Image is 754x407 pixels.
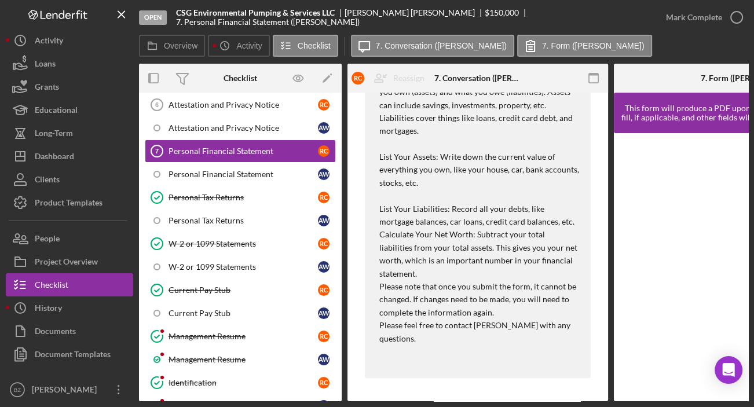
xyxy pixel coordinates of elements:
[236,41,262,50] label: Activity
[318,377,330,388] div: R C
[35,273,68,299] div: Checklist
[145,371,336,394] a: IdentificationRC
[6,273,133,296] button: Checklist
[169,285,318,295] div: Current Pay Stub
[169,378,318,387] div: Identification
[145,302,336,325] a: Current Pay StubAW
[318,99,330,111] div: R C
[379,228,579,280] p: Calculate Your Net Worth: Subtract your total liabilities from your total assets. This gives you ...
[145,255,336,278] a: W-2 or 1099 StatementsAW
[318,331,330,342] div: R C
[517,35,652,57] button: 7. Form ([PERSON_NAME])
[155,148,159,155] tspan: 7
[169,239,318,248] div: W-2 or 1099 Statements
[345,8,485,17] div: [PERSON_NAME] [PERSON_NAME]
[145,278,336,302] a: Current Pay StubRC
[35,227,60,253] div: People
[654,6,748,29] button: Mark Complete
[169,332,318,341] div: Management Resume
[169,170,318,179] div: Personal Financial Statement
[169,355,318,364] div: Management Resume
[434,74,521,83] div: 7. Conversation ([PERSON_NAME])
[6,227,133,250] button: People
[376,41,507,50] label: 7. Conversation ([PERSON_NAME])
[145,140,336,163] a: 7Personal Financial StatementRC
[6,343,133,366] button: Document Templates
[145,348,336,371] a: Management ResumeAW
[169,146,318,156] div: Personal Financial Statement
[169,309,318,318] div: Current Pay Stub
[176,8,335,17] b: CSG Environmental Pumping & Services LLC
[145,232,336,255] a: W-2 or 1099 StatementsRC
[224,74,257,83] div: Checklist
[318,145,330,157] div: R C
[318,354,330,365] div: A W
[35,343,111,369] div: Document Templates
[35,296,62,322] div: History
[145,116,336,140] a: Attestation and Privacy NoticeAW
[35,250,98,276] div: Project Overview
[35,320,76,346] div: Documents
[715,356,742,384] div: Open Intercom Messenger
[208,35,269,57] button: Activity
[176,17,360,27] div: 7. Personal Financial Statement ([PERSON_NAME])
[6,250,133,273] button: Project Overview
[29,378,104,404] div: [PERSON_NAME]
[169,100,318,109] div: Attestation and Privacy Notice
[169,216,318,225] div: Personal Tax Returns
[318,261,330,273] div: A W
[318,192,330,203] div: R C
[485,8,519,17] span: $150,000
[145,93,336,116] a: 6Attestation and Privacy NoticeRC
[379,73,579,229] p: Gather Your Information: Collect details about what you own (assets) and what you owe (liabilitie...
[318,168,330,180] div: A W
[351,35,514,57] button: 7. Conversation ([PERSON_NAME])
[145,186,336,209] a: Personal Tax ReturnsRC
[169,123,318,133] div: Attestation and Privacy Notice
[346,67,436,90] button: RCReassign
[6,296,133,320] button: History
[318,122,330,134] div: A W
[145,325,336,348] a: Management ResumeRC
[169,193,318,202] div: Personal Tax Returns
[542,41,645,50] label: 7. Form ([PERSON_NAME])
[155,101,159,108] tspan: 6
[318,307,330,319] div: A W
[169,262,318,272] div: W-2 or 1099 Statements
[164,41,197,50] label: Overview
[379,319,579,345] p: Please feel free to contact [PERSON_NAME] with any questions.
[298,41,331,50] label: Checklist
[139,10,167,25] div: Open
[666,6,722,29] div: Mark Complete
[393,67,424,90] div: Reassign
[6,378,133,401] button: BZ[PERSON_NAME]
[273,35,338,57] button: Checklist
[318,238,330,250] div: R C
